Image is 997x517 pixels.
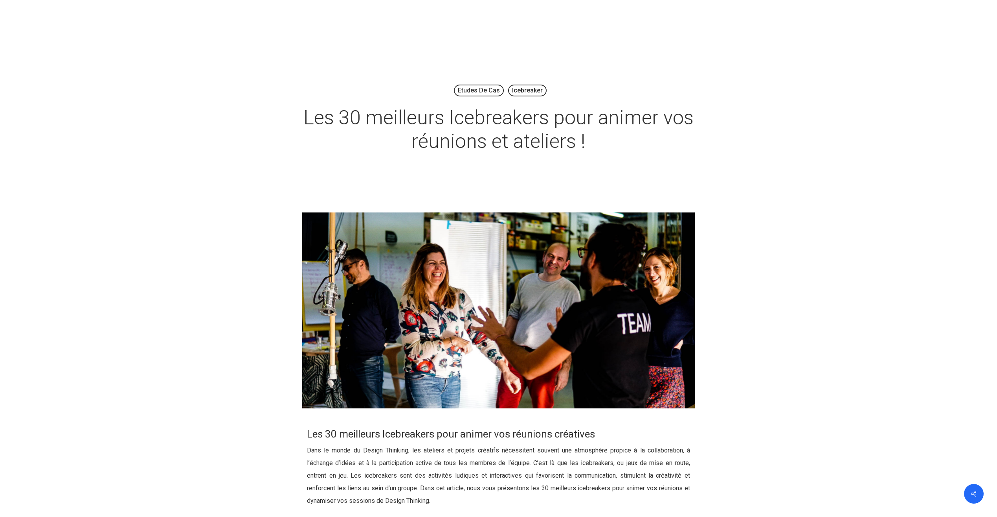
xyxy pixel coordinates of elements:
h1: Les 30 meilleurs Icebreakers pour animer vos réunions et ateliers ! [302,98,695,161]
img: 30 meilleurs ice breakers [302,212,695,409]
a: Etudes de cas [454,85,504,96]
p: Dans le monde du Design Thinking, les ateliers et projets créatifs nécessitent souvent une atmosp... [307,444,690,517]
a: Icebreaker [508,85,547,96]
h3: Les 30 meilleurs Icebreakers pour animer vos réunions créatives [307,427,690,441]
